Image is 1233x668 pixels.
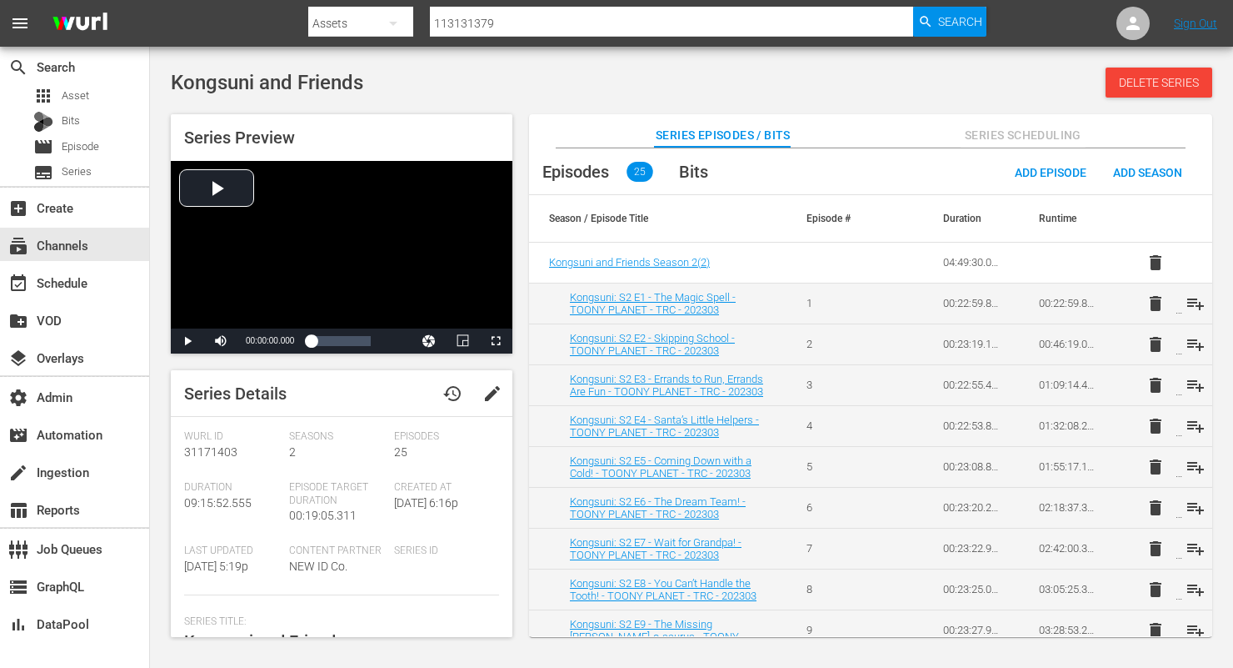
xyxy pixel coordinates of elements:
span: delete [1146,416,1166,436]
button: Jump To Time [412,329,446,354]
td: 02:18:37.387 [1019,487,1116,528]
span: playlist_add [1186,539,1206,559]
span: Search [938,7,982,37]
a: Kongsuni: S2 E8 - You Can’t Handle the Tooth! - TOONY PLANET - TRC - 202303 [570,577,756,602]
span: Last Updated [184,545,281,558]
span: delete [1146,457,1166,477]
button: delete [1136,324,1176,364]
div: Video Player [171,161,512,354]
span: 2 [289,445,296,459]
td: 00:22:59.891 [1019,283,1116,324]
span: 25 [394,445,407,459]
span: Automation [8,425,28,445]
td: 7 [786,528,883,569]
span: Kongsuni and Friends Season 2 ( 2 ) [549,256,710,269]
td: 01:09:14.439 [1019,364,1116,405]
span: Asset [33,86,53,106]
span: 25 [626,162,653,182]
span: Overlays [8,349,28,369]
button: playlist_add [1176,365,1216,405]
span: Wurl Id [184,430,281,444]
span: Series ID [394,545,491,558]
td: 00:46:19.010 [1019,324,1116,364]
button: Play [171,329,204,354]
a: Kongsuni: S2 E1 - The Magic Spell - TOONY PLANET - TRC - 202303 [570,291,736,316]
span: Series [33,163,53,183]
span: delete [1146,580,1166,600]
span: edit [482,384,502,404]
th: Runtime [1019,195,1116,242]
span: Series Preview [184,128,295,148]
td: 00:23:20.287 [923,487,1020,528]
td: 2 [786,324,883,364]
button: history [432,374,472,414]
button: Fullscreen [479,329,512,354]
span: Series Title: [184,615,491,629]
span: playlist_add [1186,580,1206,600]
td: 00:22:53.844 [923,405,1020,446]
span: delete [1146,620,1166,640]
button: delete [1136,284,1176,324]
span: delete [1146,334,1166,354]
span: playlist_add [1186,620,1206,640]
span: Episode Target Duration [289,481,386,508]
a: Kongsuni and Friends Season 2(2) [549,256,710,269]
td: 00:23:27.919 [923,610,1020,650]
span: Asset [62,88,89,104]
span: Schedule [8,274,28,294]
span: Episodes [542,162,609,182]
th: Episode # [786,195,883,242]
td: 04:49:30.048 [923,243,1020,284]
button: delete [1136,365,1176,405]
span: Channels [8,236,28,256]
button: playlist_add [1176,284,1216,324]
span: menu [10,13,30,33]
td: 01:32:08.283 [1019,405,1116,446]
a: Kongsuni: S2 E3 - Errands to Run, Errands Are Fun - TOONY PLANET - TRC - 202303 [570,373,763,398]
span: Delete Series [1106,76,1212,89]
span: delete [1146,294,1166,314]
button: playlist_add [1176,529,1216,569]
button: delete [1136,610,1176,650]
span: [DATE] 6:16p [394,496,458,510]
span: Seasons [289,430,386,444]
button: delete [1136,243,1176,283]
button: Picture-in-Picture [446,329,479,354]
a: Kongsuni: S2 E5 - Coming Down with a Cold! - TOONY PLANET - TRC - 202303 [570,455,751,480]
span: playlist_add [1186,334,1206,354]
span: Reports [8,500,28,520]
span: 31171403 [184,445,237,459]
span: Create [8,198,28,218]
td: 3 [786,364,883,405]
span: Episode [33,137,53,157]
button: delete [1136,447,1176,487]
span: Search [8,58,28,78]
span: playlist_add [1186,294,1206,314]
span: Bits [679,162,708,182]
a: Kongsuni: S2 E6 - The Dream Team! - TOONY PLANET - TRC - 202303 [570,495,746,520]
span: Series Scheduling [961,125,1086,146]
a: Kongsuni: S2 E7 - Wait for Grandpa! - TOONY PLANET - TRC - 202303 [570,536,741,561]
span: 00:00:00.000 [246,336,294,345]
button: Add Episode [1001,157,1100,187]
th: Season / Episode Title [529,195,786,242]
span: Admin [8,388,28,408]
span: Episodes [394,430,491,444]
span: Series [62,163,92,180]
button: Delete Series [1106,68,1212,98]
span: Duration [184,481,281,495]
div: Bits [33,112,53,132]
td: 01:55:17.100 [1019,446,1116,487]
td: 00:22:59.891 [923,283,1020,324]
button: playlist_add [1176,570,1216,610]
td: 00:23:25.041 [923,569,1020,610]
span: Kongsuni and Friends [184,631,344,651]
button: delete [1136,529,1176,569]
th: Duration [923,195,1020,242]
span: Created At [394,481,491,495]
span: playlist_add [1186,498,1206,518]
td: 00:22:55.429 [923,364,1020,405]
span: [DATE] 5:19p [184,560,248,573]
span: delete [1146,253,1166,273]
span: Add Season [1100,166,1196,179]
